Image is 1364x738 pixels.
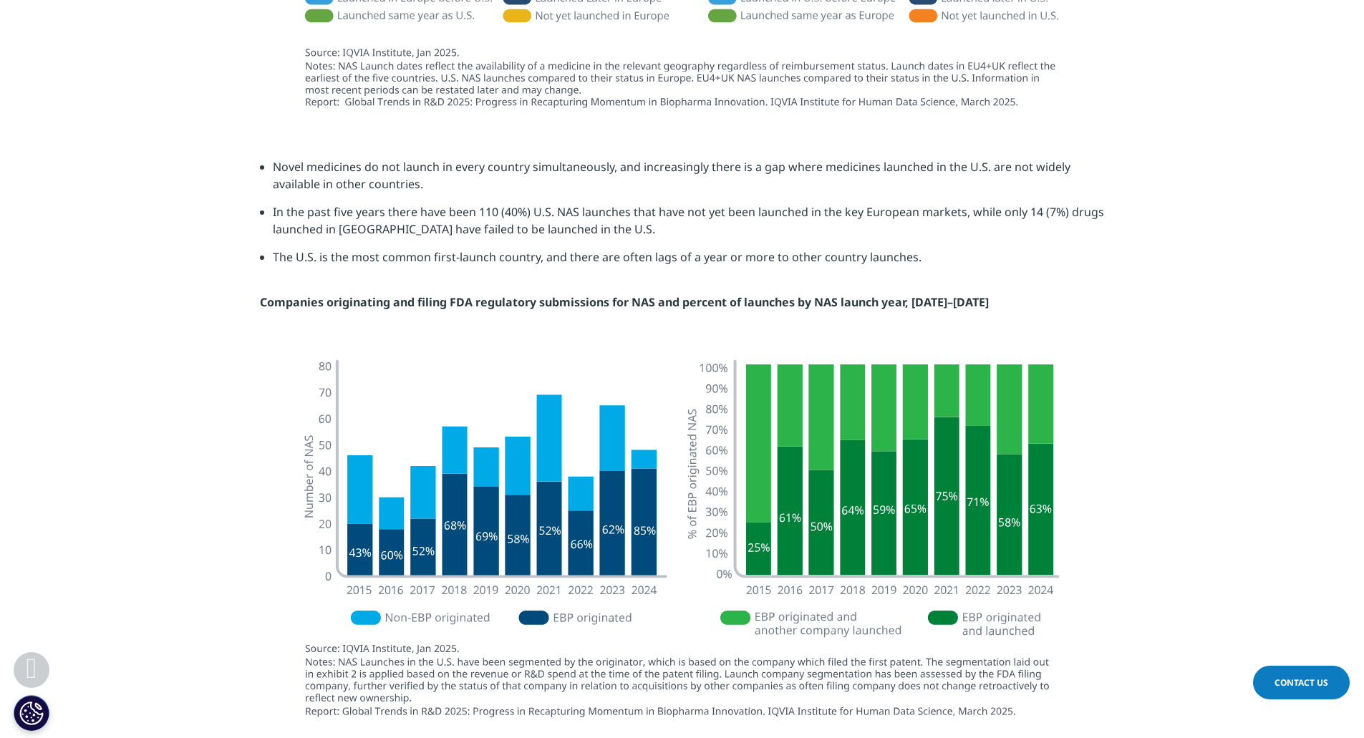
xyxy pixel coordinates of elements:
[273,158,1105,203] li: Novel medicines do not launch in every country simultaneously, and increasingly there is a gap wh...
[1274,676,1328,689] span: Contact Us
[1253,666,1350,699] a: Contact Us
[273,248,1105,276] li: The U.S. is the most common first-launch country, and there are often lags of a year or more to o...
[14,695,49,731] button: Cookies Settings
[260,294,989,310] strong: Companies originating and filing FDA regulatory submissions for NAS and percent of launches by NA...
[273,203,1105,248] li: In the past five years there have been 110 (40%) U.S. NAS launches that have not yet been launche...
